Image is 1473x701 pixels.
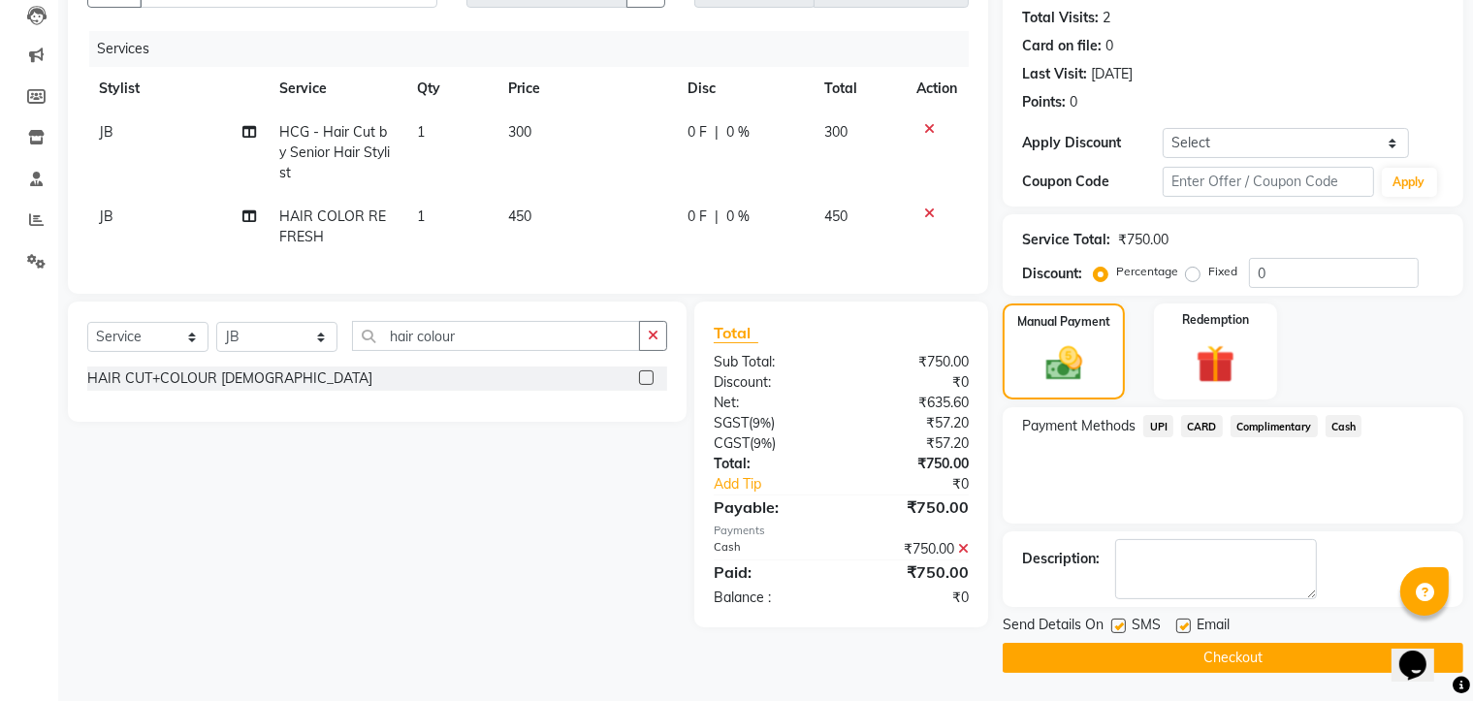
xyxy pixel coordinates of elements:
img: _gift.svg [1184,340,1247,388]
div: ₹750.00 [842,560,984,584]
div: Service Total: [1022,230,1110,250]
span: 9% [753,415,771,430]
span: CARD [1181,415,1223,437]
label: Redemption [1182,311,1249,329]
span: 1 [417,123,425,141]
span: 450 [824,207,848,225]
span: HAIR COLOR REFRESH [279,207,386,245]
div: 0 [1070,92,1077,112]
div: ₹57.20 [842,413,984,433]
div: [DATE] [1091,64,1133,84]
img: _cash.svg [1035,342,1095,385]
div: ₹750.00 [1118,230,1169,250]
div: Services [89,31,983,67]
input: Search or Scan [352,321,640,351]
div: ₹750.00 [842,352,984,372]
div: ₹0 [842,372,984,393]
div: Card on file: [1022,36,1102,56]
span: 0 F [688,207,707,227]
div: Cash [699,539,842,559]
th: Qty [405,67,496,111]
th: Stylist [87,67,268,111]
span: SMS [1132,615,1161,639]
span: CGST [714,434,750,452]
div: Last Visit: [1022,64,1087,84]
span: 450 [508,207,531,225]
th: Disc [676,67,813,111]
div: ₹635.60 [842,393,984,413]
div: Coupon Code [1022,172,1163,192]
span: Cash [1326,415,1362,437]
span: 0 % [726,207,750,227]
a: Add Tip [699,474,865,494]
div: ( ) [699,413,842,433]
span: JB [99,123,113,141]
div: Paid: [699,560,842,584]
span: | [715,122,719,143]
div: Discount: [1022,264,1082,284]
span: | [715,207,719,227]
div: Total Visits: [1022,8,1099,28]
th: Price [496,67,676,111]
div: Discount: [699,372,842,393]
div: Payments [714,523,969,539]
div: 2 [1103,8,1110,28]
button: Checkout [1003,643,1463,673]
span: 0 % [726,122,750,143]
div: Payable: [699,495,842,519]
span: UPI [1143,415,1173,437]
th: Action [905,67,969,111]
span: JB [99,207,113,225]
span: 300 [508,123,531,141]
div: ₹0 [865,474,983,494]
div: Points: [1022,92,1066,112]
div: Net: [699,393,842,413]
div: Sub Total: [699,352,842,372]
span: Email [1197,615,1230,639]
div: ₹750.00 [842,495,984,519]
div: Apply Discount [1022,133,1163,153]
span: SGST [714,414,749,431]
div: 0 [1105,36,1113,56]
th: Service [268,67,405,111]
span: 1 [417,207,425,225]
label: Fixed [1208,263,1237,280]
iframe: chat widget [1392,623,1454,682]
div: ₹0 [842,588,984,608]
div: ( ) [699,433,842,454]
th: Total [813,67,906,111]
div: ₹57.20 [842,433,984,454]
label: Manual Payment [1017,313,1110,331]
span: Send Details On [1003,615,1104,639]
input: Enter Offer / Coupon Code [1163,167,1373,197]
label: Percentage [1116,263,1178,280]
span: 0 F [688,122,707,143]
div: ₹750.00 [842,454,984,474]
div: HAIR CUT+COLOUR [DEMOGRAPHIC_DATA] [87,368,372,389]
span: HCG - Hair Cut by Senior Hair Stylist [279,123,390,181]
span: Payment Methods [1022,416,1136,436]
span: 300 [824,123,848,141]
div: Balance : [699,588,842,608]
span: 9% [753,435,772,451]
span: Total [714,323,758,343]
div: Description: [1022,549,1100,569]
div: Total: [699,454,842,474]
button: Apply [1382,168,1437,197]
span: Complimentary [1231,415,1318,437]
div: ₹750.00 [842,539,984,559]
